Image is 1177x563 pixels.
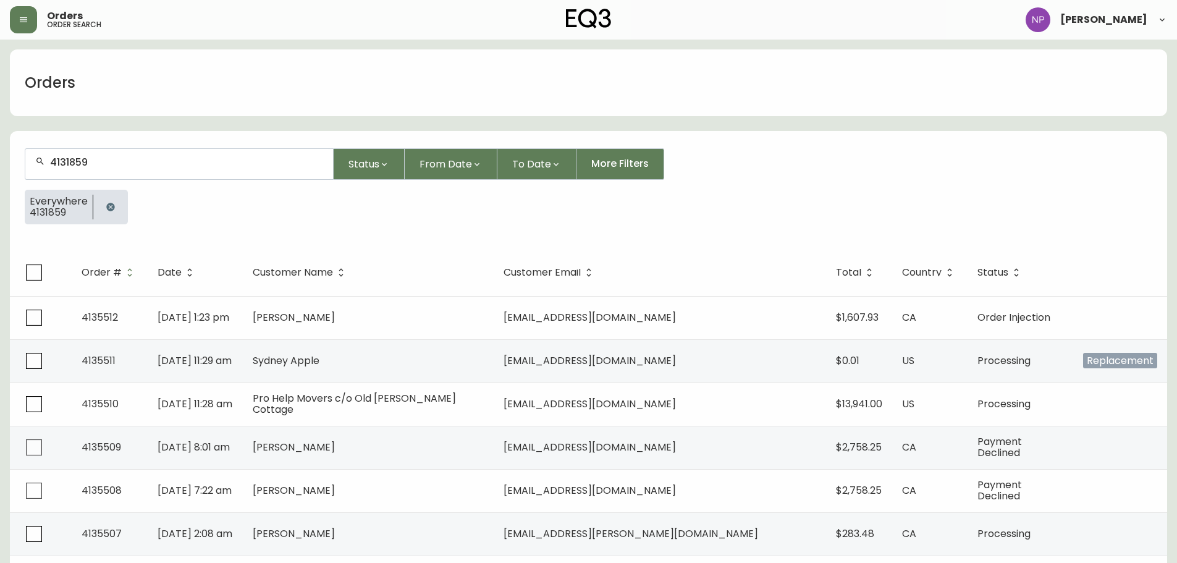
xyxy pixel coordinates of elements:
span: Country [902,267,958,278]
span: $1,607.93 [836,310,879,324]
span: $283.48 [836,527,874,541]
span: Customer Email [504,267,597,278]
span: [DATE] 2:08 am [158,527,232,541]
button: From Date [405,148,497,180]
span: [EMAIL_ADDRESS][DOMAIN_NAME] [504,353,676,368]
span: Payment Declined [977,434,1022,460]
span: Status [348,156,379,172]
span: 4131859 [30,207,88,218]
span: 4135511 [82,353,116,368]
span: CA [902,527,916,541]
span: Status [977,269,1008,276]
button: Status [334,148,405,180]
span: 4135508 [82,483,122,497]
span: 4135510 [82,397,119,411]
h1: Orders [25,72,75,93]
span: [PERSON_NAME] [253,310,335,324]
span: CA [902,310,916,324]
span: Processing [977,527,1031,541]
span: Order # [82,267,138,278]
span: Date [158,267,198,278]
span: $0.01 [836,353,859,368]
span: Customer Email [504,269,581,276]
span: [PERSON_NAME] [253,527,335,541]
span: 4135507 [82,527,122,541]
img: 50f1e64a3f95c89b5c5247455825f96f [1026,7,1050,32]
span: Replacement [1083,353,1157,368]
span: [PERSON_NAME] [1060,15,1147,25]
h5: order search [47,21,101,28]
span: Processing [977,397,1031,411]
span: [EMAIL_ADDRESS][DOMAIN_NAME] [504,440,676,454]
button: More Filters [576,148,664,180]
span: [EMAIL_ADDRESS][DOMAIN_NAME] [504,310,676,324]
span: Date [158,269,182,276]
span: Everywhere [30,196,88,207]
span: Total [836,267,877,278]
span: Orders [47,11,83,21]
span: $2,758.25 [836,483,882,497]
span: [DATE] 7:22 am [158,483,232,497]
span: 4135512 [82,310,118,324]
span: Total [836,269,861,276]
span: [DATE] 8:01 am [158,440,230,454]
span: More Filters [591,157,649,171]
button: To Date [497,148,576,180]
span: Customer Name [253,269,333,276]
span: [DATE] 11:29 am [158,353,232,368]
span: [EMAIL_ADDRESS][DOMAIN_NAME] [504,397,676,411]
span: Status [977,267,1024,278]
span: US [902,353,914,368]
span: Processing [977,353,1031,368]
span: [DATE] 1:23 pm [158,310,229,324]
span: 4135509 [82,440,121,454]
span: Customer Name [253,267,349,278]
span: To Date [512,156,551,172]
span: [DATE] 11:28 am [158,397,232,411]
input: Search [50,156,323,168]
span: From Date [420,156,472,172]
span: Order Injection [977,310,1050,324]
span: Sydney Apple [253,353,319,368]
span: CA [902,483,916,497]
span: $13,941.00 [836,397,882,411]
span: $2,758.25 [836,440,882,454]
span: [PERSON_NAME] [253,483,335,497]
span: CA [902,440,916,454]
span: [EMAIL_ADDRESS][DOMAIN_NAME] [504,483,676,497]
span: [PERSON_NAME] [253,440,335,454]
img: logo [566,9,612,28]
span: Country [902,269,942,276]
span: US [902,397,914,411]
span: Payment Declined [977,478,1022,503]
span: Order # [82,269,122,276]
span: Pro Help Movers c/o Old [PERSON_NAME] Cottage [253,391,456,417]
span: [EMAIL_ADDRESS][PERSON_NAME][DOMAIN_NAME] [504,527,758,541]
